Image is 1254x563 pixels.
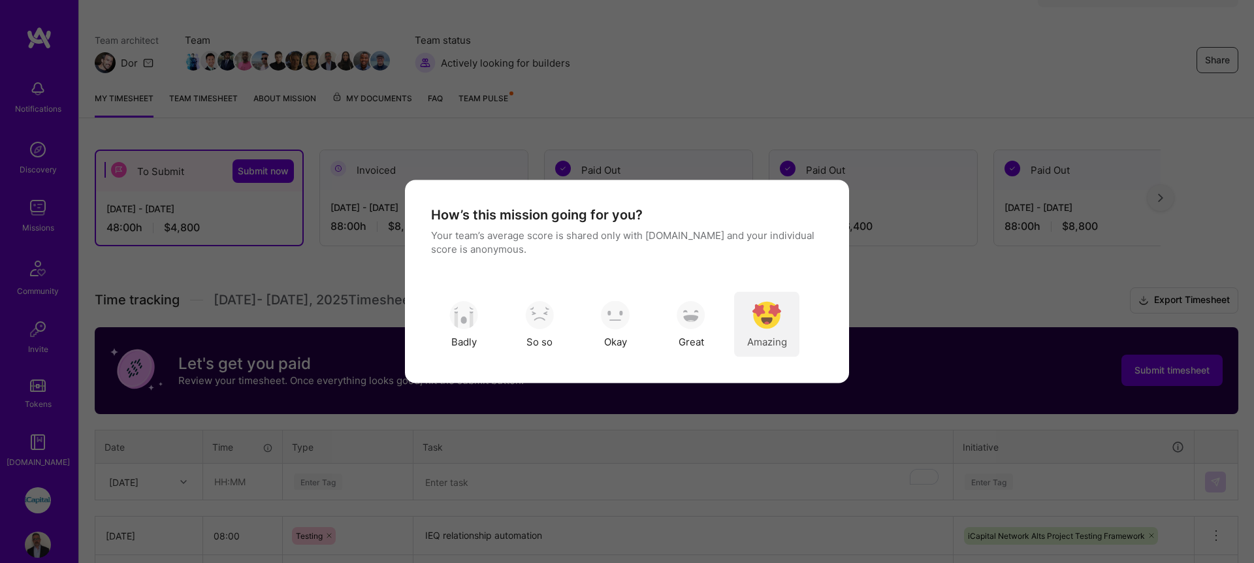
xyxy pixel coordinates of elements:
[525,300,554,329] img: soso
[747,334,787,348] span: Amazing
[677,300,705,329] img: soso
[451,334,477,348] span: Badly
[449,300,478,329] img: soso
[526,334,553,348] span: So so
[431,206,643,223] h4: How’s this mission going for you?
[405,180,849,383] div: modal
[604,334,627,348] span: Okay
[752,300,781,329] img: soso
[601,300,630,329] img: soso
[679,334,704,348] span: Great
[431,229,823,256] p: Your team’s average score is shared only with [DOMAIN_NAME] and your individual score is anonymous.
